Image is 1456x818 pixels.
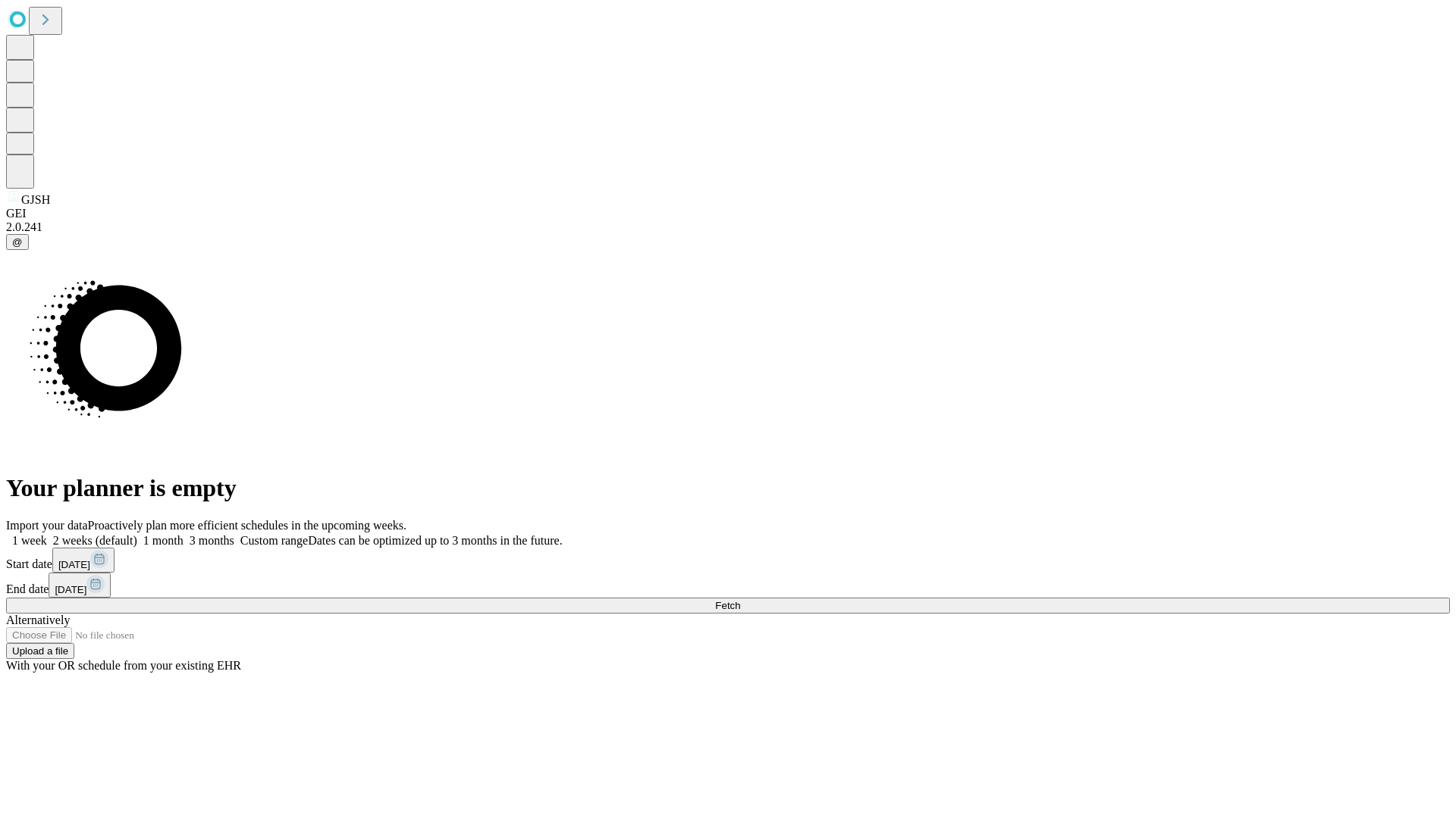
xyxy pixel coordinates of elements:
button: @ [6,234,29,250]
span: With your OR schedule from your existing EHR [6,659,241,672]
span: [DATE] [55,584,86,595]
span: 3 months [190,534,234,547]
div: Start date [6,548,1450,573]
span: 1 week [12,534,47,547]
span: Import your data [6,519,88,532]
span: 1 month [143,534,184,547]
span: Fetch [715,600,740,611]
button: Fetch [6,598,1450,613]
button: [DATE] [52,548,115,573]
span: Custom range [240,534,308,547]
span: @ [12,236,23,248]
span: Proactively plan more efficient schedules in the upcoming weeks. [88,519,406,532]
span: [DATE] [58,559,90,570]
div: End date [6,573,1450,598]
div: 2.0.241 [6,220,1450,234]
h1: Your planner is empty [6,474,1450,502]
span: 2 weeks (default) [53,534,137,547]
span: Dates can be optimized up to 3 months in the future. [308,534,562,547]
span: GJSH [21,193,50,206]
div: GEI [6,207,1450,220]
span: Alternatively [6,613,70,626]
button: Upload a file [6,643,74,659]
button: [DATE] [49,573,111,598]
